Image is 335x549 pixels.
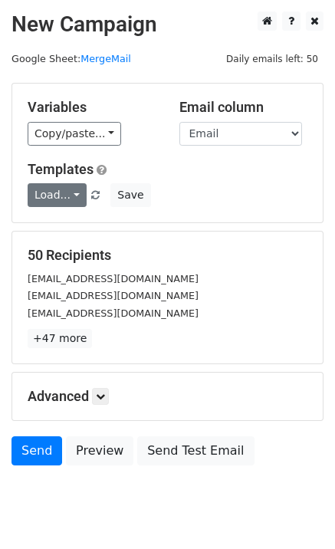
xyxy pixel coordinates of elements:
[28,273,199,284] small: [EMAIL_ADDRESS][DOMAIN_NAME]
[137,436,254,465] a: Send Test Email
[28,329,92,348] a: +47 more
[221,51,324,67] span: Daily emails left: 50
[11,436,62,465] a: Send
[28,161,94,177] a: Templates
[28,388,307,405] h5: Advanced
[28,307,199,319] small: [EMAIL_ADDRESS][DOMAIN_NAME]
[110,183,150,207] button: Save
[80,53,131,64] a: MergeMail
[179,99,308,116] h5: Email column
[66,436,133,465] a: Preview
[28,247,307,264] h5: 50 Recipients
[258,475,335,549] iframe: Chat Widget
[28,183,87,207] a: Load...
[28,99,156,116] h5: Variables
[11,12,324,38] h2: New Campaign
[221,53,324,64] a: Daily emails left: 50
[28,122,121,146] a: Copy/paste...
[28,290,199,301] small: [EMAIL_ADDRESS][DOMAIN_NAME]
[11,53,131,64] small: Google Sheet:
